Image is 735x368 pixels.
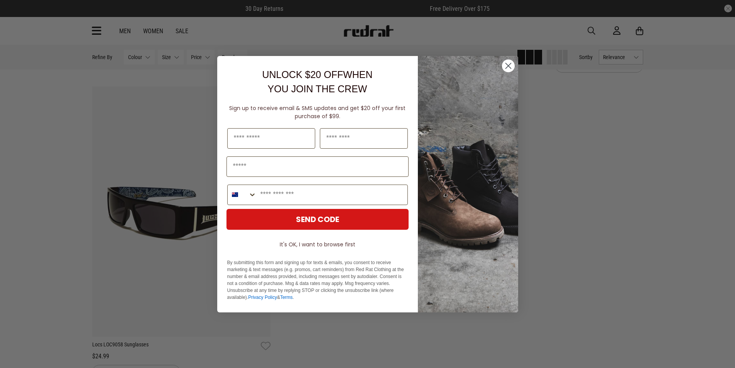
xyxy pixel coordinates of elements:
[226,209,409,230] button: SEND CODE
[226,156,409,177] input: Email
[268,83,367,94] span: YOU JOIN THE CREW
[229,104,406,120] span: Sign up to receive email & SMS updates and get $20 off your first purchase of $99.
[227,128,315,149] input: First Name
[232,192,238,198] img: New Zealand
[6,3,29,26] button: Open LiveChat chat widget
[262,69,343,80] span: UNLOCK $20 OFF
[343,69,372,80] span: WHEN
[227,259,408,301] p: By submitting this form and signing up for texts & emails, you consent to receive marketing & tex...
[248,295,277,300] a: Privacy Policy
[280,295,293,300] a: Terms
[502,59,515,73] button: Close dialog
[226,237,409,251] button: It's OK, I want to browse first
[418,56,518,312] img: f7662613-148e-4c88-9575-6c6b5b55a647.jpeg
[228,185,257,205] button: Search Countries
